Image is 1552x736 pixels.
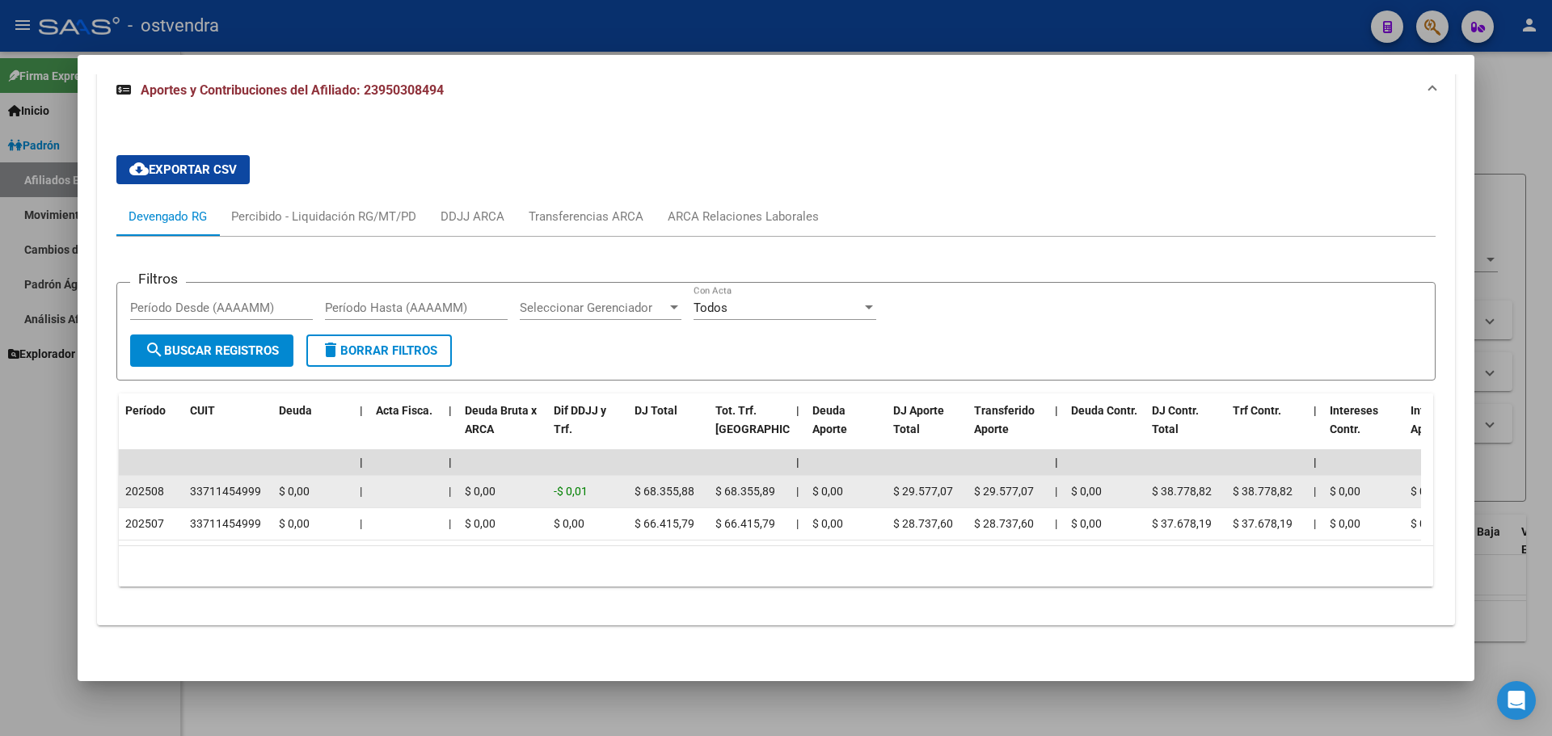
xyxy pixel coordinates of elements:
[715,485,775,498] span: $ 68.355,89
[554,485,588,498] span: -$ 0,01
[369,393,442,465] datatable-header-cell: Acta Fisca.
[449,404,452,417] span: |
[1404,393,1485,465] datatable-header-cell: Intereses Aporte
[1314,517,1316,530] span: |
[1226,393,1307,465] datatable-header-cell: Trf Contr.
[1497,681,1536,720] div: Open Intercom Messenger
[231,208,416,225] div: Percibido - Liquidación RG/MT/PD
[119,393,183,465] datatable-header-cell: Período
[547,393,628,465] datatable-header-cell: Dif DDJJ y Trf.
[130,334,293,367] button: Buscar Registros
[812,485,843,498] span: $ 0,00
[1330,485,1360,498] span: $ 0,00
[360,404,363,417] span: |
[812,517,843,530] span: $ 0,00
[887,393,968,465] datatable-header-cell: DJ Aporte Total
[279,517,310,530] span: $ 0,00
[635,517,694,530] span: $ 66.415,79
[709,393,790,465] datatable-header-cell: Tot. Trf. Bruto
[974,517,1034,530] span: $ 28.737,60
[554,517,584,530] span: $ 0,00
[1233,485,1293,498] span: $ 38.778,82
[974,485,1034,498] span: $ 29.577,07
[1330,404,1378,435] span: Intereses Contr.
[1065,393,1145,465] datatable-header-cell: Deuda Contr.
[628,393,709,465] datatable-header-cell: DJ Total
[635,485,694,498] span: $ 68.355,88
[279,485,310,498] span: $ 0,00
[376,404,432,417] span: Acta Fisca.
[360,485,362,498] span: |
[1152,517,1212,530] span: $ 37.678,19
[465,485,496,498] span: $ 0,00
[806,393,887,465] datatable-header-cell: Deuda Aporte
[968,393,1048,465] datatable-header-cell: Transferido Aporte
[449,485,451,498] span: |
[360,517,362,530] span: |
[790,393,806,465] datatable-header-cell: |
[1233,404,1281,417] span: Trf Contr.
[1145,393,1226,465] datatable-header-cell: DJ Contr. Total
[1048,393,1065,465] datatable-header-cell: |
[668,208,819,225] div: ARCA Relaciones Laborales
[1314,404,1317,417] span: |
[145,340,164,360] mat-icon: search
[1233,517,1293,530] span: $ 37.678,19
[1152,485,1212,498] span: $ 38.778,82
[190,404,215,417] span: CUIT
[1071,517,1102,530] span: $ 0,00
[1314,456,1317,469] span: |
[97,65,1455,116] mat-expansion-panel-header: Aportes y Contribuciones del Afiliado: 23950308494
[529,208,643,225] div: Transferencias ARCA
[893,404,944,435] span: DJ Aporte Total
[1055,517,1057,530] span: |
[129,208,207,225] div: Devengado RG
[465,517,496,530] span: $ 0,00
[183,393,272,465] datatable-header-cell: CUIT
[116,155,250,184] button: Exportar CSV
[125,517,164,530] span: 202507
[1071,404,1137,417] span: Deuda Contr.
[130,270,186,288] h3: Filtros
[1071,485,1102,498] span: $ 0,00
[796,485,799,498] span: |
[1055,485,1057,498] span: |
[321,340,340,360] mat-icon: delete
[279,404,312,417] span: Deuda
[465,404,537,435] span: Deuda Bruta x ARCA
[796,517,799,530] span: |
[715,404,825,435] span: Tot. Trf. [GEOGRAPHIC_DATA]
[125,404,166,417] span: Período
[321,343,437,358] span: Borrar Filtros
[442,393,458,465] datatable-header-cell: |
[141,82,444,98] span: Aportes y Contribuciones del Afiliado: 23950308494
[360,456,363,469] span: |
[1307,393,1323,465] datatable-header-cell: |
[635,404,677,417] span: DJ Total
[1411,517,1441,530] span: $ 0,00
[190,482,261,501] div: 33711454999
[129,162,237,177] span: Exportar CSV
[441,208,504,225] div: DDJJ ARCA
[145,343,279,358] span: Buscar Registros
[1314,485,1316,498] span: |
[129,159,149,179] mat-icon: cloud_download
[125,485,164,498] span: 202508
[458,393,547,465] datatable-header-cell: Deuda Bruta x ARCA
[272,393,353,465] datatable-header-cell: Deuda
[449,517,451,530] span: |
[97,116,1455,625] div: Aportes y Contribuciones del Afiliado: 23950308494
[893,485,953,498] span: $ 29.577,07
[1411,404,1459,435] span: Intereses Aporte
[449,456,452,469] span: |
[796,456,799,469] span: |
[306,334,452,367] button: Borrar Filtros
[1055,456,1058,469] span: |
[893,517,953,530] span: $ 28.737,60
[812,404,847,435] span: Deuda Aporte
[974,404,1035,435] span: Transferido Aporte
[796,404,799,417] span: |
[1411,485,1441,498] span: $ 0,00
[1323,393,1404,465] datatable-header-cell: Intereses Contr.
[353,393,369,465] datatable-header-cell: |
